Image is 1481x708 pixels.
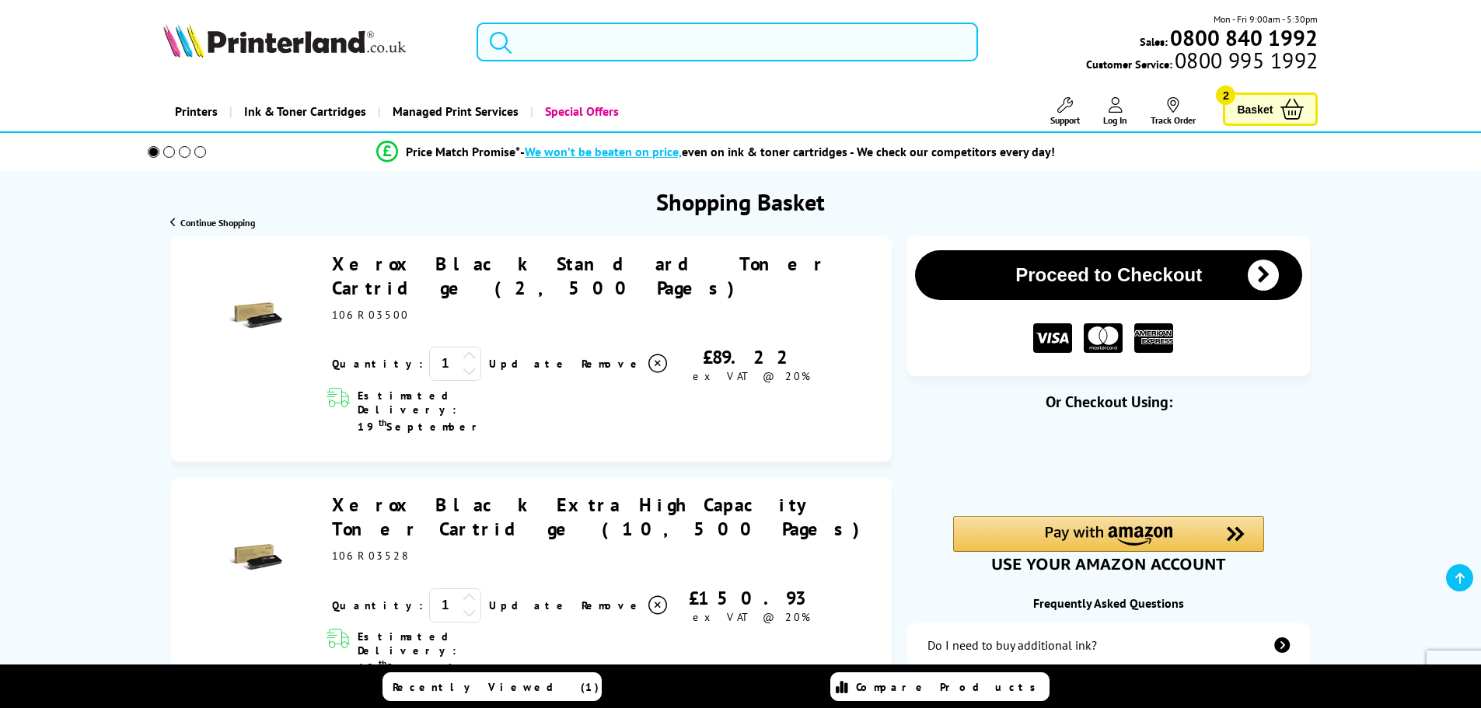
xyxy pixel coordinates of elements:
span: Log In [1103,114,1127,126]
span: ex VAT @ 20% [693,610,810,624]
img: Printerland Logo [163,23,406,58]
span: Customer Service: [1086,53,1318,71]
span: Compare Products [856,680,1044,694]
a: Log In [1103,97,1127,126]
a: Compare Products [830,672,1050,701]
a: Xerox Black Standard Toner Cartridge (2,500 Pages) [332,252,827,300]
span: Remove [582,357,643,371]
span: 106R03528 [332,549,406,563]
a: Xerox Black Extra High Capacity Toner Cartridge (10,500 Pages) [332,493,870,541]
a: Delete item from your basket [582,352,669,375]
img: Xerox Black Standard Toner Cartridge (2,500 Pages) [228,288,282,343]
h1: Shopping Basket [656,187,825,217]
a: Track Order [1151,97,1196,126]
span: ex VAT @ 20% [693,369,810,383]
a: Special Offers [530,92,630,131]
span: Quantity: [332,357,423,371]
a: Continue Shopping [170,217,255,228]
div: £89.22 [669,345,833,369]
span: 2 [1216,85,1235,105]
span: 106R03500 [332,308,409,322]
a: Basket 2 [1223,92,1318,126]
span: Mon - Fri 9:00am - 5:30pm [1214,12,1318,26]
sup: th [379,417,386,428]
img: Xerox Black Extra High Capacity Toner Cartridge (10,500 Pages) [228,530,282,584]
img: MASTER CARD [1084,323,1123,354]
sup: th [379,657,386,669]
a: Printers [163,92,229,131]
button: Proceed to Checkout [915,250,1302,300]
a: Support [1050,97,1080,126]
a: Printerland Logo [163,23,458,61]
span: Support [1050,114,1080,126]
span: Remove [582,598,643,612]
span: Estimated Delivery: 19 September [358,630,550,675]
div: - even on ink & toner cartridges - We check our competitors every day! [520,144,1055,159]
a: additional-ink [907,623,1310,667]
span: Continue Shopping [180,217,255,228]
img: VISA [1033,323,1072,354]
li: modal_Promise [127,138,1306,166]
span: Ink & Toner Cartridges [244,92,366,131]
a: Update [489,598,569,612]
div: Or Checkout Using: [907,392,1310,412]
div: Amazon Pay - Use your Amazon account [953,516,1264,570]
div: Do I need to buy additional ink? [927,637,1097,653]
a: 0800 840 1992 [1168,30,1318,45]
span: Recently Viewed (1) [393,680,599,694]
a: Update [489,357,569,371]
a: Managed Print Services [378,92,530,131]
a: Recently Viewed (1) [382,672,602,701]
b: 0800 840 1992 [1170,23,1318,52]
span: Price Match Promise* [406,144,520,159]
span: Estimated Delivery: 19 September [358,389,550,434]
img: American Express [1134,323,1173,354]
div: £150.93 [669,586,833,610]
span: 0800 995 1992 [1172,53,1318,68]
span: We won’t be beaten on price, [525,144,682,159]
a: Ink & Toner Cartridges [229,92,378,131]
a: Delete item from your basket [582,594,669,617]
iframe: PayPal [953,437,1264,472]
span: Quantity: [332,598,423,612]
span: Basket [1237,99,1273,120]
div: Frequently Asked Questions [907,595,1310,611]
span: Sales: [1140,34,1168,49]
